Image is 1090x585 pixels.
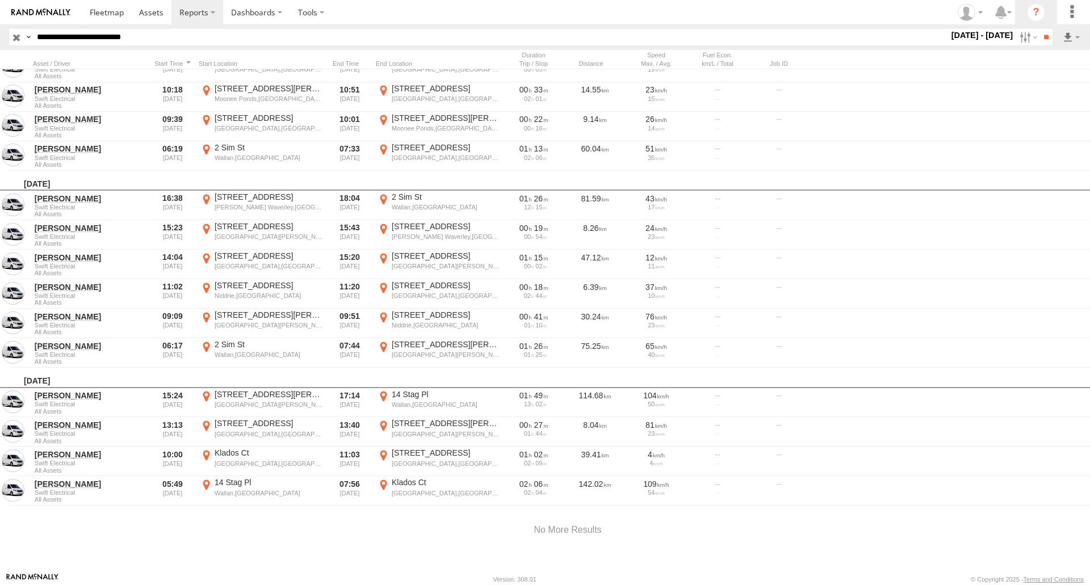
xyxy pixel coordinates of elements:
div: [STREET_ADDRESS][PERSON_NAME] [215,83,322,94]
a: [PERSON_NAME] [35,193,145,204]
label: Click to View Event Location [376,418,501,445]
span: Swift Electrical [35,460,145,466]
a: View Asset in Asset Management [2,114,24,137]
span: 00 [524,263,534,270]
div: [5169s] 17/09/2025 16:38 - 17/09/2025 18:04 [507,193,560,204]
span: 00 [524,66,534,73]
a: View Asset in Asset Management [2,420,24,443]
a: [PERSON_NAME] [35,282,145,292]
div: 10:18 [DATE] [151,83,194,111]
span: 12 [524,204,534,211]
div: 4 [630,449,683,460]
span: 54 [535,233,546,240]
div: 09:09 [DATE] [151,310,194,337]
label: Search Filter Options [1015,29,1039,45]
div: [STREET_ADDRESS][PERSON_NAME] [392,339,499,350]
div: Klados Ct [215,448,322,458]
span: 02 [524,154,534,161]
label: Click to View Event Location [376,142,501,170]
label: Click to View Event Location [376,192,501,219]
label: Click to View Event Location [376,389,501,416]
span: 00 [519,312,532,321]
div: [GEOGRAPHIC_DATA],[GEOGRAPHIC_DATA] [215,430,322,438]
span: Filter Results to this Group [35,240,145,247]
span: Swift Electrical [35,401,145,407]
label: Click to View Event Location [199,448,324,475]
div: 15:24 [DATE] [151,389,194,416]
div: 81.59 [567,192,623,219]
label: Click to View Event Location [376,221,501,249]
span: 18 [534,283,548,292]
span: Swift Electrical [35,322,145,329]
span: 26 [534,194,548,203]
div: Moonee Ponds,[GEOGRAPHIC_DATA] [392,124,499,132]
div: [STREET_ADDRESS] [215,418,322,428]
label: Click to View Event Location [199,113,324,140]
div: [GEOGRAPHIC_DATA],[GEOGRAPHIC_DATA] [215,262,322,270]
a: View Asset in Asset Management [2,282,24,305]
div: 06:19 [DATE] [151,142,194,170]
span: Filter Results to this Group [35,467,145,474]
label: Click to View Event Location [376,280,501,308]
span: Filter Results to this Group [35,437,145,444]
div: 09:39 [DATE] [151,113,194,140]
div: 10:01 [DATE] [328,113,371,140]
div: 23 [630,430,683,437]
div: 14.55 [567,83,623,111]
div: 39.41 [567,448,623,475]
div: [GEOGRAPHIC_DATA][PERSON_NAME][GEOGRAPHIC_DATA] [392,430,499,438]
div: Click to Sort [33,60,146,68]
div: 50 [630,401,683,407]
div: [2515s] 17/09/2025 09:09 - 17/09/2025 09:51 [507,312,560,322]
div: 81 [630,420,683,430]
div: 16:38 [DATE] [151,192,194,219]
div: 6.39 [567,280,623,308]
label: Click to View Event Location [376,251,501,278]
span: 02 [524,292,534,299]
span: 41 [534,312,548,321]
div: 10 [630,292,683,299]
div: 8.26 [567,221,623,249]
span: Filter Results to this Group [35,211,145,217]
a: [PERSON_NAME] [35,420,145,430]
span: Swift Electrical [35,430,145,437]
div: [STREET_ADDRESS] [392,251,499,261]
div: [STREET_ADDRESS] [392,280,499,291]
div: [5195s] 17/09/2025 06:17 - 17/09/2025 07:44 [507,341,560,351]
div: 11:03 [DATE] [328,448,371,475]
a: View Asset in Asset Management [2,479,24,502]
div: 2 Sim St [392,192,499,202]
a: View Asset in Asset Management [2,223,24,246]
span: 01 [535,95,546,102]
span: 22 [534,115,548,124]
div: 30.24 [567,310,623,337]
div: [STREET_ADDRESS][PERSON_NAME] [215,310,322,320]
label: Click to View Event Location [199,280,324,308]
div: [STREET_ADDRESS] [215,221,322,232]
span: 02 [524,489,534,496]
div: 10:00 [DATE] [151,448,194,475]
span: Filter Results to this Group [35,299,145,306]
div: Wallan,[GEOGRAPHIC_DATA] [392,203,499,211]
span: Filter Results to this Group [35,132,145,138]
div: Niddrie,[GEOGRAPHIC_DATA] [392,321,499,329]
div: [STREET_ADDRESS] [392,221,499,232]
span: Swift Electrical [35,125,145,132]
div: 18:04 [DATE] [328,192,371,219]
div: [GEOGRAPHIC_DATA][PERSON_NAME][GEOGRAPHIC_DATA] [392,351,499,359]
span: Filter Results to this Group [35,408,145,415]
span: 01 [519,391,532,400]
div: [GEOGRAPHIC_DATA][PERSON_NAME][GEOGRAPHIC_DATA] [215,233,322,241]
div: [GEOGRAPHIC_DATA],[GEOGRAPHIC_DATA] [392,489,499,497]
span: 06 [535,154,546,161]
span: 01 [524,351,534,358]
div: Wallan,[GEOGRAPHIC_DATA] [215,154,322,162]
label: Click to View Event Location [199,389,324,416]
div: [STREET_ADDRESS][PERSON_NAME] [392,418,499,428]
div: 15 [630,95,683,102]
a: View Asset in Asset Management [2,252,24,275]
a: View Asset in Asset Management [2,312,24,334]
span: Filter Results to this Group [35,358,145,365]
span: 13 [534,144,548,153]
span: 09 [535,460,546,466]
